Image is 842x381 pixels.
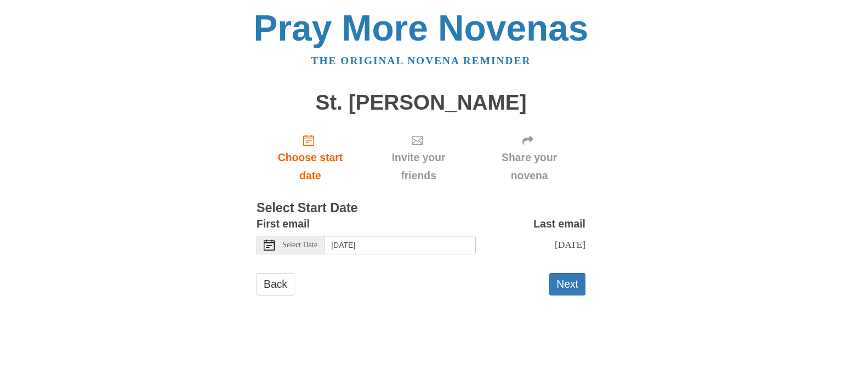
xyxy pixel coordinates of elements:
[257,91,585,115] h1: St. [PERSON_NAME]
[268,149,353,185] span: Choose start date
[555,239,585,250] span: [DATE]
[375,149,462,185] span: Invite your friends
[254,8,589,48] a: Pray More Novenas
[364,125,473,190] div: Click "Next" to confirm your start date first.
[533,215,585,233] label: Last email
[282,241,317,249] span: Select Date
[257,273,294,295] a: Back
[257,125,364,190] a: Choose start date
[257,215,310,233] label: First email
[484,149,574,185] span: Share your novena
[257,201,585,215] h3: Select Start Date
[473,125,585,190] div: Click "Next" to confirm your start date first.
[311,55,531,66] a: The original novena reminder
[549,273,585,295] button: Next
